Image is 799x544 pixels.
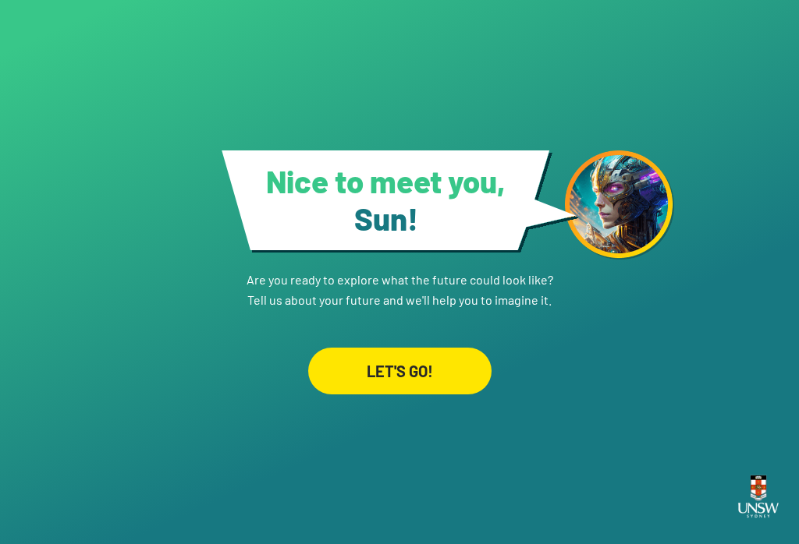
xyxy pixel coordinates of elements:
span: Sun ! [354,200,418,237]
img: UNSW [732,466,785,527]
h1: Nice to meet you, [242,162,530,237]
a: LET'S GO! [308,310,492,394]
p: Are you ready to explore what the future could look like? Tell us about your future and we'll hel... [247,253,553,310]
img: android [565,150,674,260]
div: LET'S GO! [308,348,492,394]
